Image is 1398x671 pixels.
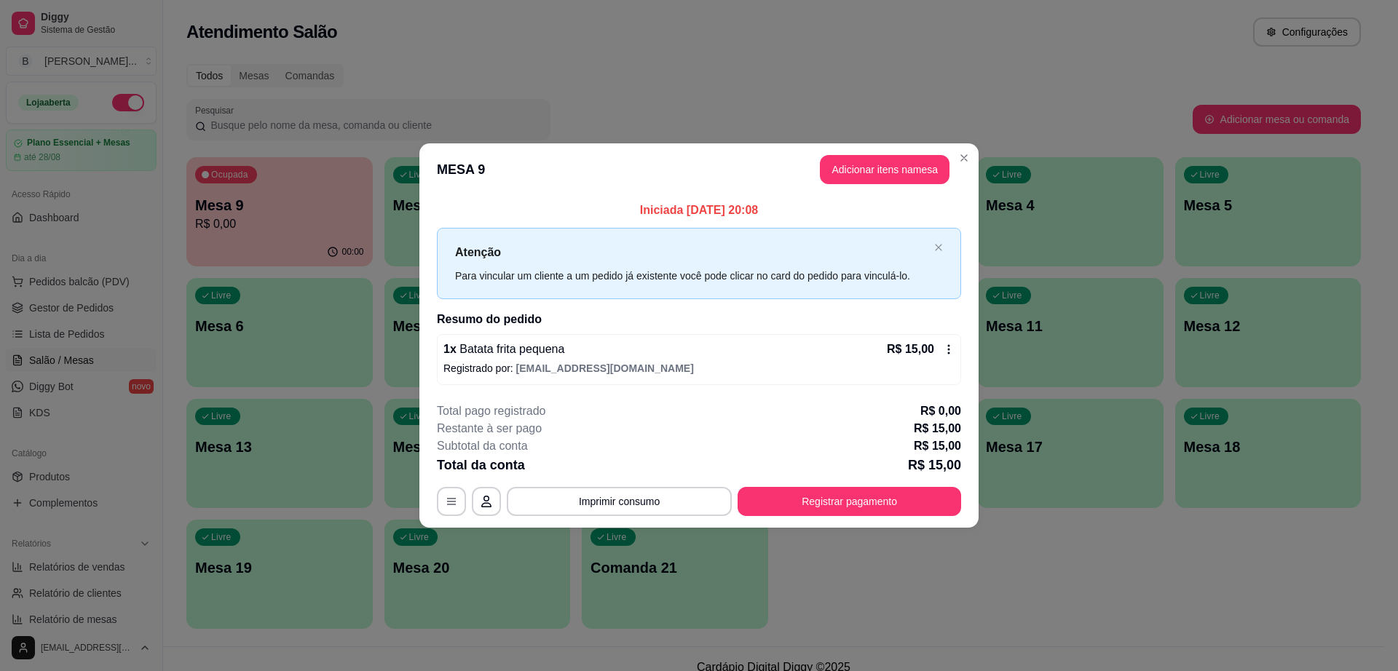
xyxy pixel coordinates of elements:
button: Imprimir consumo [507,487,732,516]
p: Registrado por: [443,361,955,376]
p: R$ 15,00 [908,455,961,475]
button: close [934,243,943,253]
span: close [934,243,943,252]
p: Iniciada [DATE] 20:08 [437,202,961,219]
span: [EMAIL_ADDRESS][DOMAIN_NAME] [516,362,694,374]
p: 1 x [443,341,564,358]
p: Total da conta [437,455,525,475]
span: Batata frita pequena [457,343,565,355]
p: R$ 15,00 [887,341,934,358]
button: Adicionar itens namesa [820,155,949,184]
p: Restante à ser pago [437,420,542,437]
button: Registrar pagamento [738,487,961,516]
p: Total pago registrado [437,402,545,420]
p: R$ 15,00 [914,437,961,455]
p: R$ 0,00 [920,402,961,420]
div: Para vincular um cliente a um pedido já existente você pode clicar no card do pedido para vinculá... [455,268,928,284]
p: R$ 15,00 [914,420,961,437]
p: Subtotal da conta [437,437,528,455]
button: Close [952,146,976,170]
p: Atenção [455,243,928,261]
h2: Resumo do pedido [437,311,961,328]
header: MESA 9 [419,143,979,196]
